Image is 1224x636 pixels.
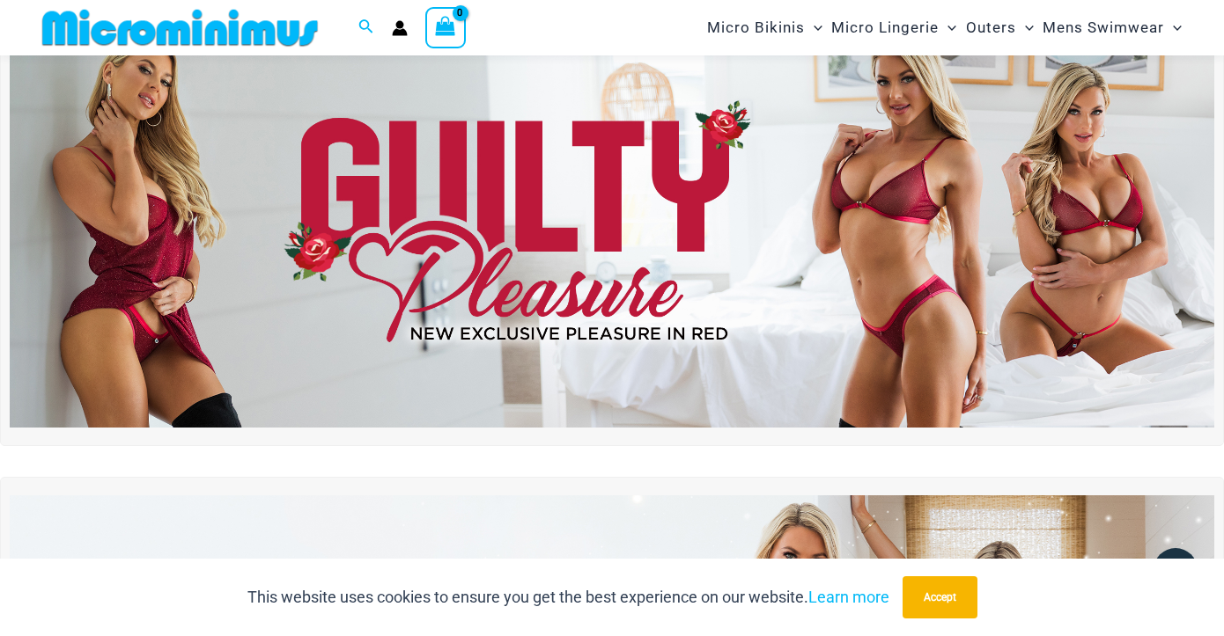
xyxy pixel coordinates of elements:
span: Micro Lingerie [831,5,939,50]
span: Menu Toggle [939,5,956,50]
button: Accept [903,576,977,618]
a: Micro LingerieMenu ToggleMenu Toggle [827,5,961,50]
span: Menu Toggle [1164,5,1182,50]
a: OutersMenu ToggleMenu Toggle [962,5,1038,50]
img: Guilty Pleasures Red Lingerie [10,18,1214,428]
span: Menu Toggle [1016,5,1034,50]
a: Search icon link [358,17,374,39]
span: Menu Toggle [805,5,822,50]
img: MM SHOP LOGO FLAT [35,8,325,48]
span: Micro Bikinis [707,5,805,50]
a: Mens SwimwearMenu ToggleMenu Toggle [1038,5,1186,50]
a: Micro BikinisMenu ToggleMenu Toggle [703,5,827,50]
span: Mens Swimwear [1043,5,1164,50]
nav: Site Navigation [700,3,1189,53]
span: Outers [966,5,1016,50]
p: This website uses cookies to ensure you get the best experience on our website. [247,584,889,610]
a: Account icon link [392,20,408,36]
a: Learn more [808,588,889,606]
a: View Shopping Cart, empty [425,7,466,48]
